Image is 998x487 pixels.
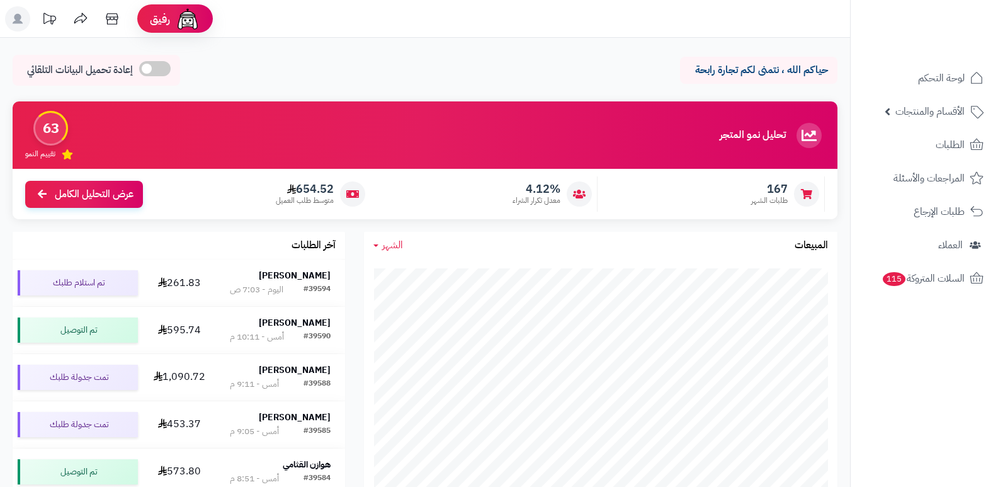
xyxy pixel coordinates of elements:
[513,195,560,206] span: معدل تكرار الشراء
[18,270,138,295] div: تم استلام طلبك
[143,401,215,448] td: 453.37
[292,240,336,251] h3: آخر الطلبات
[895,103,965,120] span: الأقسام والمنتجات
[230,425,279,438] div: أمس - 9:05 م
[55,187,133,202] span: عرض التحليل الكامل
[259,364,331,377] strong: [PERSON_NAME]
[276,195,334,206] span: متوسط طلب العميل
[936,136,965,154] span: الطلبات
[373,238,403,253] a: الشهر
[230,331,284,343] div: أمس - 10:11 م
[230,378,279,391] div: أمس - 9:11 م
[751,182,788,196] span: 167
[283,458,331,471] strong: هوازن القثامي
[858,230,990,260] a: العملاء
[259,316,331,329] strong: [PERSON_NAME]
[938,236,963,254] span: العملاء
[751,195,788,206] span: طلبات الشهر
[276,182,334,196] span: 654.52
[230,284,283,296] div: اليوم - 7:03 ص
[303,331,331,343] div: #39590
[18,412,138,437] div: تمت جدولة طلبك
[259,269,331,282] strong: [PERSON_NAME]
[883,272,905,286] span: 115
[795,240,828,251] h3: المبيعات
[25,149,55,159] span: تقييم النمو
[689,63,828,77] p: حياكم الله ، نتمنى لكم تجارة رابحة
[858,130,990,160] a: الطلبات
[18,459,138,484] div: تم التوصيل
[893,169,965,187] span: المراجعات والأسئلة
[27,63,133,77] span: إعادة تحميل البيانات التلقائي
[143,260,215,306] td: 261.83
[303,284,331,296] div: #39594
[382,238,403,253] span: الشهر
[143,307,215,353] td: 595.74
[143,354,215,401] td: 1,090.72
[303,425,331,438] div: #39585
[513,182,560,196] span: 4.12%
[259,411,331,424] strong: [PERSON_NAME]
[25,181,143,208] a: عرض التحليل الكامل
[18,365,138,390] div: تمت جدولة طلبك
[150,11,170,26] span: رفيق
[303,473,331,485] div: #39584
[914,203,965,221] span: طلبات الإرجاع
[918,69,965,87] span: لوحة التحكم
[858,263,990,294] a: السلات المتروكة115
[175,6,200,32] img: ai-face.png
[858,197,990,227] a: طلبات الإرجاع
[33,6,65,35] a: تحديثات المنصة
[858,63,990,93] a: لوحة التحكم
[303,378,331,391] div: #39588
[720,130,786,141] h3: تحليل نمو المتجر
[858,163,990,193] a: المراجعات والأسئلة
[18,318,138,343] div: تم التوصيل
[230,473,279,485] div: أمس - 8:51 م
[882,270,965,287] span: السلات المتروكة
